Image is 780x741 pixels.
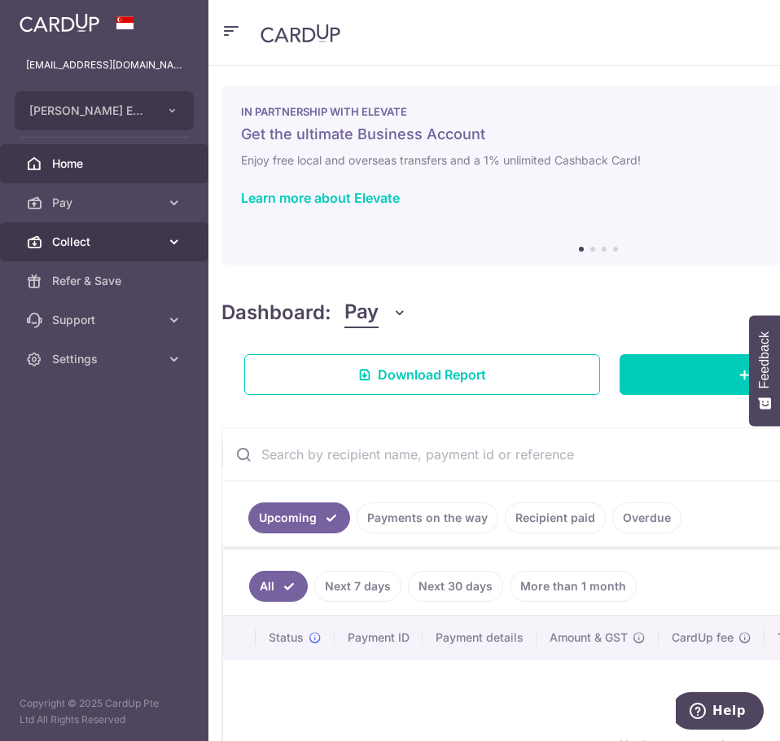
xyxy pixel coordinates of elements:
a: Overdue [612,502,681,533]
th: Payment ID [335,616,423,659]
h4: Dashboard: [221,298,331,327]
a: All [249,571,308,602]
span: Refer & Save [52,273,160,289]
span: [PERSON_NAME] EYE CARE PTE. LTD. [29,103,150,119]
p: [EMAIL_ADDRESS][DOMAIN_NAME] [26,57,182,73]
button: Pay [344,297,407,328]
span: Download Report [378,365,486,384]
span: Pay [344,297,379,328]
a: More than 1 month [510,571,637,602]
span: CardUp fee [672,629,734,646]
a: Learn more about Elevate [241,190,400,206]
a: Next 30 days [408,571,503,602]
span: Status [269,629,304,646]
span: Home [52,156,160,172]
a: Payments on the way [357,502,498,533]
span: Amount & GST [550,629,628,646]
a: Recipient paid [505,502,606,533]
a: Download Report [244,354,600,395]
a: Next 7 days [314,571,401,602]
span: Support [52,312,160,328]
span: Settings [52,351,160,367]
span: Feedback [757,331,772,388]
th: Payment details [423,616,537,659]
span: Pay [52,195,160,211]
span: Collect [52,234,160,250]
button: [PERSON_NAME] EYE CARE PTE. LTD. [15,91,194,130]
img: CardUp [20,13,99,33]
button: Feedback - Show survey [749,315,780,426]
img: CardUp [261,24,340,43]
iframe: Opens a widget where you can find more information [676,692,764,733]
a: Upcoming [248,502,350,533]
